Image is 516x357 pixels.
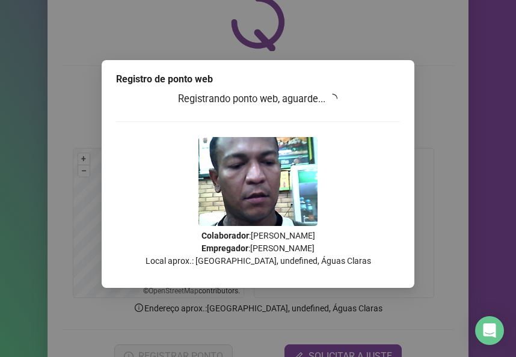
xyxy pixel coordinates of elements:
div: Registro de ponto web [116,72,400,87]
strong: Empregador [201,243,248,253]
strong: Colaborador [201,231,249,240]
span: loading [327,92,340,105]
div: Open Intercom Messenger [475,316,504,345]
img: 9k= [198,137,318,226]
h3: Registrando ponto web, aguarde... [116,91,400,107]
p: : [PERSON_NAME] : [PERSON_NAME] Local aprox.: [GEOGRAPHIC_DATA], undefined, Águas Claras [116,230,400,267]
